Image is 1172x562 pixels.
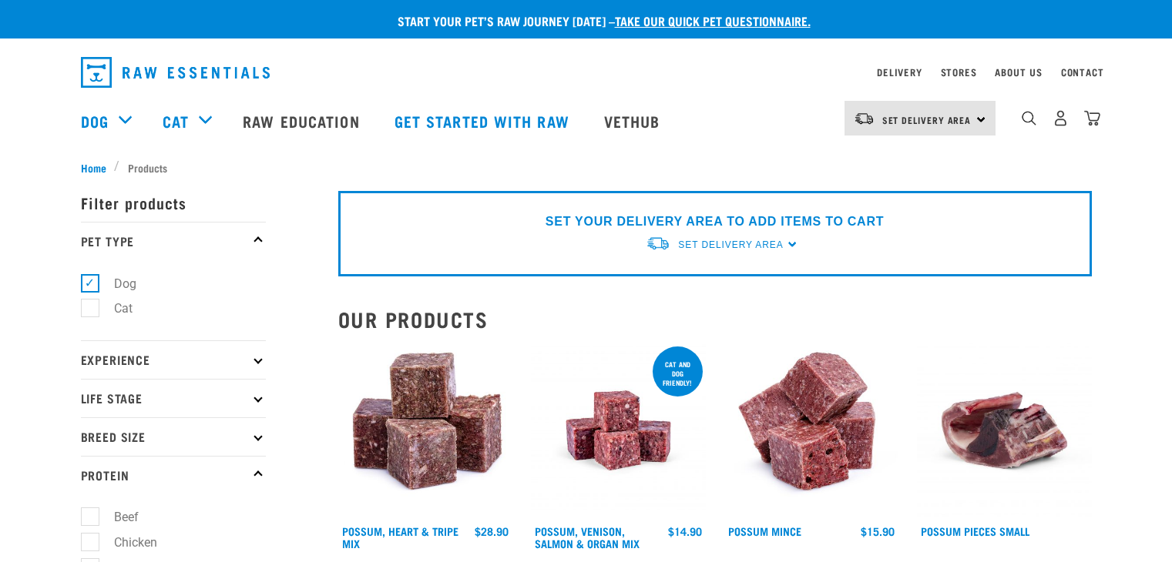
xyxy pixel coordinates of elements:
[678,239,783,250] span: Set Delivery Area
[163,109,189,132] a: Cat
[475,525,509,537] div: $28.90
[342,528,458,546] a: Possum, Heart & Tripe Mix
[724,343,899,518] img: 1102 Possum Mince 01
[728,528,801,534] a: Possum Mince
[668,525,702,537] div: $14.90
[81,379,266,417] p: Life Stage
[615,17,811,24] a: take our quick pet questionnaire.
[1053,110,1069,126] img: user.png
[917,343,1092,518] img: Possum Piece Small
[995,69,1042,75] a: About Us
[81,222,266,260] p: Pet Type
[81,159,1092,176] nav: breadcrumbs
[546,212,884,231] p: SET YOUR DELIVERY AREA TO ADD ITEMS TO CART
[854,112,875,125] img: van-moving.png
[589,90,680,152] a: Vethub
[81,57,270,88] img: Raw Essentials Logo
[338,343,513,518] img: 1067 Possum Heart Tripe Mix 01
[81,159,115,176] a: Home
[89,274,143,293] label: Dog
[89,533,163,552] label: Chicken
[81,159,106,176] span: Home
[882,117,972,122] span: Set Delivery Area
[1022,111,1036,125] img: home-icon-1@2x.png
[69,51,1104,94] nav: dropdown navigation
[535,528,640,546] a: Possum, Venison, Salmon & Organ Mix
[81,417,266,456] p: Breed Size
[81,183,266,222] p: Filter products
[531,343,706,518] img: Possum Venison Salmon Organ 1626
[861,525,895,537] div: $15.90
[379,90,589,152] a: Get started with Raw
[921,528,1029,534] a: Possum Pieces Small
[338,307,1092,331] h2: Our Products
[227,90,378,152] a: Raw Education
[81,340,266,379] p: Experience
[81,109,109,132] a: Dog
[89,299,139,318] label: Cat
[89,507,145,527] label: Beef
[1084,110,1100,126] img: home-icon@2x.png
[877,69,922,75] a: Delivery
[1061,69,1104,75] a: Contact
[941,69,977,75] a: Stores
[81,456,266,494] p: Protein
[653,353,703,394] div: cat and dog friendly!
[646,236,670,252] img: van-moving.png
